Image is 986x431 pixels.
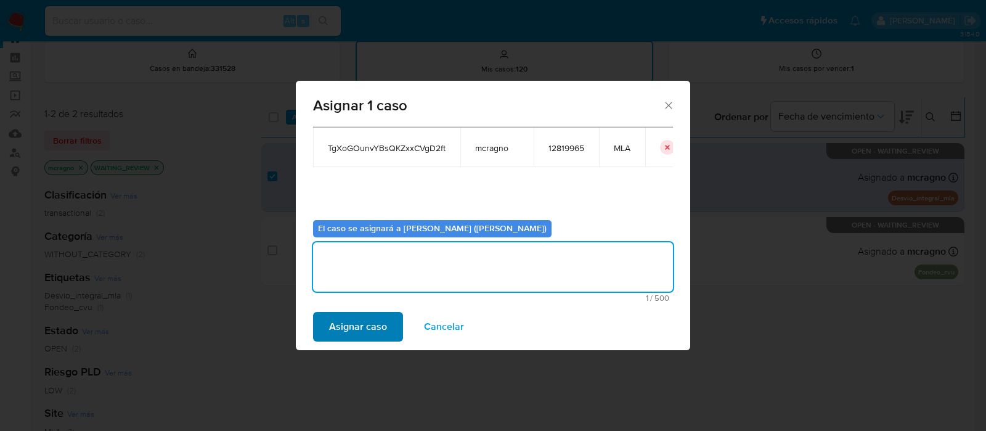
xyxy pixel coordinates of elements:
[313,312,403,342] button: Asignar caso
[660,140,675,155] button: icon-button
[317,294,669,302] span: Máximo 500 caracteres
[662,99,674,110] button: Cerrar ventana
[313,98,662,113] span: Asignar 1 caso
[318,222,547,234] b: El caso se asignará a [PERSON_NAME] ([PERSON_NAME])
[475,142,519,154] span: mcragno
[408,312,480,342] button: Cancelar
[296,81,690,350] div: assign-modal
[328,142,446,154] span: TgXoGOunvYBsQKZxxCVgD2ft
[424,313,464,340] span: Cancelar
[329,313,387,340] span: Asignar caso
[548,142,584,154] span: 12819965
[614,142,630,154] span: MLA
